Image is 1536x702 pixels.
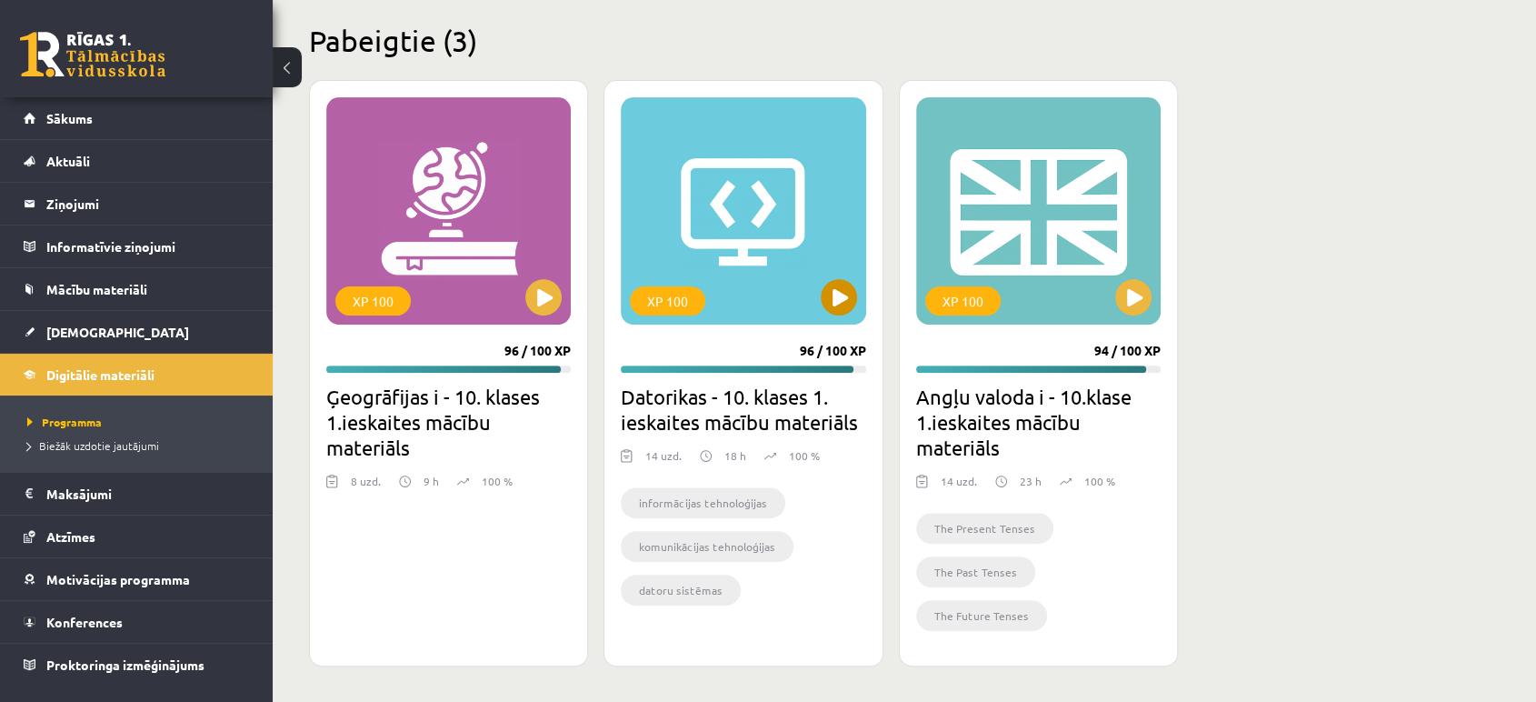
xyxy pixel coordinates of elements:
span: Motivācijas programma [46,571,190,587]
li: The Present Tenses [916,513,1053,544]
p: 23 h [1020,473,1042,489]
p: 100 % [482,473,513,489]
span: Programma [27,415,102,429]
a: Programma [27,414,254,430]
h2: Datorikas - 10. klases 1. ieskaites mācību materiāls [621,384,865,435]
div: 14 uzd. [941,473,977,500]
span: Sākums [46,110,93,126]
div: XP 100 [630,286,705,316]
a: Biežāk uzdotie jautājumi [27,437,254,454]
li: The Past Tenses [916,557,1035,587]
div: 14 uzd. [645,447,682,475]
span: Proktoringa izmēģinājums [46,657,204,673]
h2: Angļu valoda i - 10.klase 1.ieskaites mācību materiāls [916,384,1161,460]
a: Proktoringa izmēģinājums [24,644,250,686]
span: Atzīmes [46,528,95,545]
li: komunikācijas tehnoloģijas [621,531,793,562]
span: Mācību materiāli [46,281,147,297]
li: datoru sistēmas [621,575,741,606]
a: [DEMOGRAPHIC_DATA] [24,311,250,353]
p: 9 h [424,473,439,489]
a: Digitālie materiāli [24,354,250,396]
span: Aktuāli [46,153,90,169]
a: Informatīvie ziņojumi [24,226,250,267]
a: Mācību materiāli [24,268,250,310]
legend: Maksājumi [46,473,250,515]
span: Digitālie materiāli [46,366,155,383]
a: Rīgas 1. Tālmācības vidusskola [20,32,165,77]
span: Konferences [46,614,123,630]
div: XP 100 [925,286,1001,316]
p: 100 % [1084,473,1115,489]
a: Motivācijas programma [24,558,250,600]
span: [DEMOGRAPHIC_DATA] [46,324,189,340]
h2: Ģeogrāfijas i - 10. klases 1.ieskaites mācību materiāls [326,384,571,460]
a: Sākums [24,97,250,139]
legend: Ziņojumi [46,183,250,225]
p: 18 h [724,447,746,464]
div: XP 100 [335,286,411,316]
p: 100 % [789,447,820,464]
a: Ziņojumi [24,183,250,225]
li: informācijas tehnoloģijas [621,487,785,518]
a: Aktuāli [24,140,250,182]
legend: Informatīvie ziņojumi [46,226,250,267]
a: Maksājumi [24,473,250,515]
div: 8 uzd. [351,473,381,500]
h2: Pabeigtie (3) [309,23,1472,58]
span: Biežāk uzdotie jautājumi [27,438,159,453]
a: Atzīmes [24,516,250,557]
a: Konferences [24,601,250,643]
li: The Future Tenses [916,600,1047,631]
